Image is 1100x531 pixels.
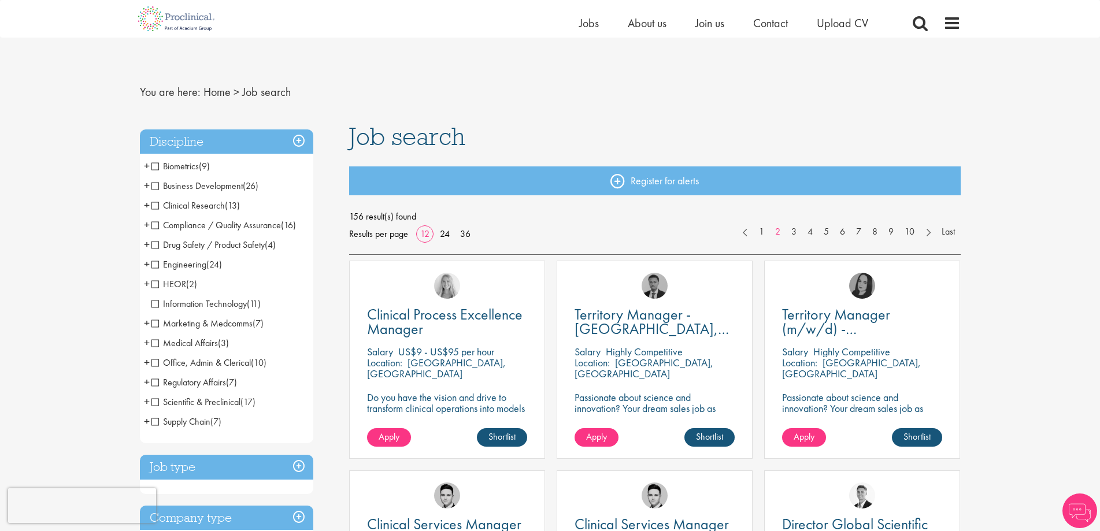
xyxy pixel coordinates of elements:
a: 1 [753,225,770,239]
span: Compliance / Quality Assurance [151,219,296,231]
span: Job search [242,84,291,99]
img: Shannon Briggs [434,273,460,299]
span: + [144,157,150,174]
span: Clinical Research [151,199,225,211]
a: Join us [695,16,724,31]
img: Connor Lynes [642,482,668,508]
a: 12 [416,228,434,240]
span: (16) [281,219,296,231]
span: Business Development [151,180,243,192]
a: Territory Manager (m/w/d) - [GEOGRAPHIC_DATA] [782,307,942,336]
span: (13) [225,199,240,211]
h3: Company type [140,506,313,530]
a: 7 [850,225,867,239]
span: + [144,177,150,194]
span: Location: [367,356,402,369]
span: (7) [253,317,264,329]
span: Marketing & Medcomms [151,317,264,329]
span: (11) [247,298,261,310]
a: Shortlist [477,428,527,447]
a: 36 [456,228,475,240]
span: (9) [199,160,210,172]
span: (4) [265,239,276,251]
span: Biometrics [151,160,210,172]
span: Compliance / Quality Assurance [151,219,281,231]
span: Business Development [151,180,258,192]
a: 4 [802,225,818,239]
span: + [144,255,150,273]
h3: Job type [140,455,313,480]
span: Salary [782,345,808,358]
span: (3) [218,337,229,349]
span: 156 result(s) found [349,208,961,225]
a: 6 [834,225,851,239]
span: + [144,413,150,430]
img: George Watson [849,482,875,508]
span: Scientific & Preclinical [151,396,255,408]
span: Apply [586,430,607,443]
span: Job search [349,121,465,152]
span: + [144,314,150,332]
span: + [144,334,150,351]
a: Jobs [579,16,599,31]
span: (7) [226,376,237,388]
span: Drug Safety / Product Safety [151,239,265,251]
span: Marketing & Medcomms [151,317,253,329]
span: Office, Admin & Clerical [151,357,251,369]
span: Biometrics [151,160,199,172]
p: Highly Competitive [606,345,683,358]
span: Clinical Process Excellence Manager [367,305,523,339]
span: + [144,373,150,391]
span: Drug Safety / Product Safety [151,239,276,251]
img: Carl Gbolade [642,273,668,299]
img: Connor Lynes [434,482,460,508]
p: [GEOGRAPHIC_DATA], [GEOGRAPHIC_DATA] [367,356,506,380]
span: (17) [240,396,255,408]
p: [GEOGRAPHIC_DATA], [GEOGRAPHIC_DATA] [575,356,713,380]
p: Do you have the vision and drive to transform clinical operations into models of excellence in a ... [367,392,527,436]
span: (7) [210,415,221,428]
span: (24) [206,258,222,270]
span: Medical Affairs [151,337,229,349]
h3: Discipline [140,129,313,154]
span: Office, Admin & Clerical [151,357,266,369]
span: Engineering [151,258,206,270]
a: 9 [883,225,899,239]
span: + [144,275,150,292]
p: Passionate about science and innovation? Your dream sales job as Territory Manager awaits! [782,392,942,425]
p: [GEOGRAPHIC_DATA], [GEOGRAPHIC_DATA] [782,356,921,380]
span: Apply [379,430,399,443]
span: > [234,84,239,99]
span: (10) [251,357,266,369]
a: Upload CV [817,16,868,31]
span: Supply Chain [151,415,210,428]
span: Engineering [151,258,222,270]
span: Regulatory Affairs [151,376,226,388]
span: Supply Chain [151,415,221,428]
a: 10 [899,225,920,239]
iframe: reCAPTCHA [8,488,156,523]
a: Apply [575,428,618,447]
a: 8 [866,225,883,239]
a: Apply [367,428,411,447]
span: (26) [243,180,258,192]
span: Results per page [349,225,408,243]
a: Contact [753,16,788,31]
a: About us [628,16,666,31]
a: Clinical Process Excellence Manager [367,307,527,336]
a: Apply [782,428,826,447]
span: Regulatory Affairs [151,376,237,388]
